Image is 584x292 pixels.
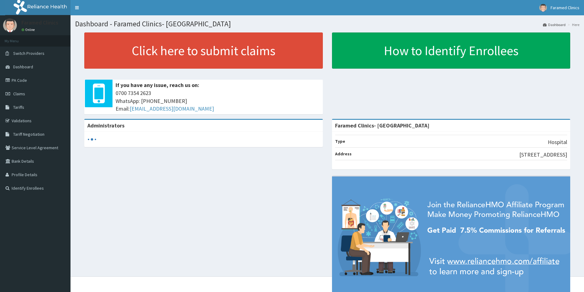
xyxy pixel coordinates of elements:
[21,20,58,25] p: Faramed Clinics
[551,5,579,10] span: Faramed Clinics
[335,138,345,144] b: Type
[548,138,567,146] p: Hospital
[87,122,124,129] b: Administrators
[539,4,547,12] img: User Image
[519,151,567,159] p: [STREET_ADDRESS]
[543,22,566,27] a: Dashboard
[84,32,323,69] a: Click here to submit claims
[87,135,97,144] svg: audio-loading
[13,104,24,110] span: Tariffs
[130,105,214,112] a: [EMAIL_ADDRESS][DOMAIN_NAME]
[335,151,352,157] b: Address
[13,64,33,70] span: Dashboard
[75,20,579,28] h1: Dashboard - Faramed Clinics- [GEOGRAPHIC_DATA]
[3,18,17,32] img: User Image
[332,32,571,69] a: How to Identify Enrollees
[566,22,579,27] li: Here
[13,51,44,56] span: Switch Providers
[13,131,44,137] span: Tariff Negotiation
[21,28,36,32] a: Online
[13,91,25,97] span: Claims
[116,89,320,113] span: 0700 7354 2623 WhatsApp: [PHONE_NUMBER] Email:
[335,122,429,129] strong: Faramed Clinics- [GEOGRAPHIC_DATA]
[116,82,199,89] b: If you have any issue, reach us on:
